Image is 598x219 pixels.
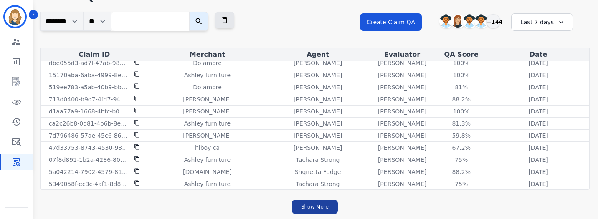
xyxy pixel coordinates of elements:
div: 81 % [443,83,480,91]
button: Show More [292,200,338,214]
div: 88.2 % [443,95,480,103]
p: 713d0400-b9d7-4fd7-9483-51063d443050 [49,95,129,103]
p: 519ee783-a5ab-40b9-bbdc-9e0055cec84e [49,83,129,91]
p: [PERSON_NAME] [294,95,342,103]
p: [PERSON_NAME] [378,143,426,152]
div: Merchant [150,50,265,60]
p: Ashley furniture [184,180,231,188]
div: Last 7 days [511,13,573,31]
p: [DATE] [528,59,548,67]
div: 75 % [443,156,480,164]
div: 67.2 % [443,143,480,152]
div: Evaluator [371,50,433,60]
p: [DATE] [528,71,548,79]
p: [PERSON_NAME] [294,107,342,116]
p: Ashley furniture [184,119,231,128]
p: [PERSON_NAME] [183,107,231,116]
p: 5349058f-ec3c-4af1-8d89-c2ca92d5143c [49,180,129,188]
button: Create Claim QA [360,13,422,31]
div: QA Score [437,50,486,60]
p: [PERSON_NAME] [378,107,426,116]
p: [DATE] [528,83,548,91]
p: [PERSON_NAME] [378,95,426,103]
p: hiboy ca [195,143,220,152]
p: Do amore [193,59,222,67]
p: [PERSON_NAME] [378,168,426,176]
p: 07f8d891-1b2a-4286-80e2-8f9ba7b45933 [49,156,129,164]
p: [PERSON_NAME] [378,83,426,91]
div: +144 [486,14,500,28]
p: [PERSON_NAME] [294,59,342,67]
div: 100 % [443,59,480,67]
p: Tachara Strong [296,156,340,164]
p: [DATE] [528,156,548,164]
div: 100 % [443,71,480,79]
p: 5a042214-7902-4579-81de-b396eb2334d7 [49,168,129,176]
p: [DATE] [528,168,548,176]
p: [PERSON_NAME] [294,131,342,140]
p: [PERSON_NAME] [378,119,426,128]
p: [DATE] [528,131,548,140]
div: Agent [268,50,367,60]
img: Bordered avatar [5,7,25,27]
p: [PERSON_NAME] [294,83,342,91]
div: 100 % [443,107,480,116]
p: [PERSON_NAME] [378,59,426,67]
div: 81.3 % [443,119,480,128]
p: Ashley furniture [184,71,231,79]
p: [PERSON_NAME] [378,71,426,79]
p: [DATE] [528,107,548,116]
p: 7d796486-57ae-45c6-8697-744bab4600a1 [49,131,129,140]
div: Claim ID [42,50,147,60]
p: [DATE] [528,95,548,103]
p: Do amore [193,83,222,91]
div: 88.2 % [443,168,480,176]
p: Tachara Strong [296,180,340,188]
p: Shqnetta Fudge [295,168,341,176]
p: 15170aba-6aba-4999-8e95-456537c03f4f [49,71,129,79]
p: [DATE] [528,180,548,188]
p: dbe055d3-ad7f-47ab-9844-0f17ab066677 [49,59,129,67]
p: [PERSON_NAME] [183,95,231,103]
p: [PERSON_NAME] [183,131,231,140]
p: [PERSON_NAME] [378,156,426,164]
p: 47d33753-8743-4530-93d9-f24708a70fbf [49,143,129,152]
p: [PERSON_NAME] [294,143,342,152]
p: Ashley furniture [184,156,231,164]
div: 59.8 % [443,131,480,140]
p: [DOMAIN_NAME] [183,168,232,176]
p: [PERSON_NAME] [378,131,426,140]
div: Date [489,50,588,60]
p: [PERSON_NAME] [294,119,342,128]
p: [PERSON_NAME] [294,71,342,79]
p: d1aa77a9-1668-4bfc-b02b-96a249ed51b8 [49,107,129,116]
p: [DATE] [528,143,548,152]
p: [DATE] [528,119,548,128]
p: ca2c26b8-0d81-4b6b-8e03-e691e1024362 [49,119,129,128]
p: [PERSON_NAME] [378,180,426,188]
div: 75 % [443,180,480,188]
